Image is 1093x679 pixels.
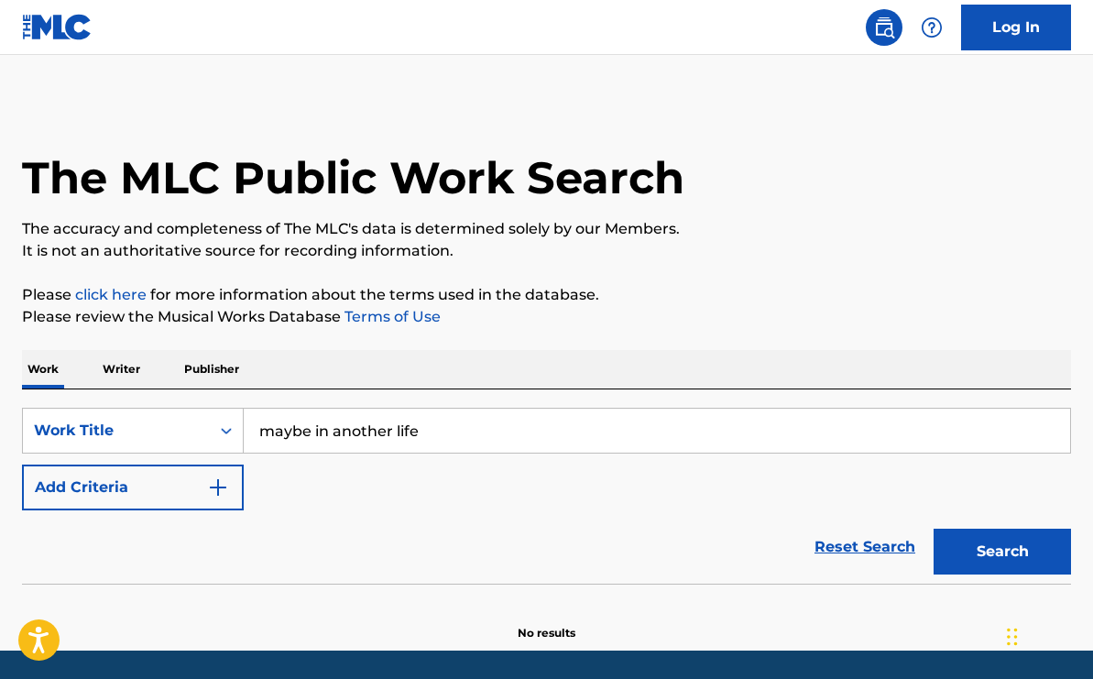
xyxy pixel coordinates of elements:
[22,240,1071,262] p: It is not an authoritative source for recording information.
[22,284,1071,306] p: Please for more information about the terms used in the database.
[921,16,943,38] img: help
[22,14,93,40] img: MLC Logo
[805,527,924,567] a: Reset Search
[1007,609,1018,664] div: Drag
[22,408,1071,584] form: Search Form
[22,465,244,510] button: Add Criteria
[22,350,64,389] p: Work
[22,218,1071,240] p: The accuracy and completeness of The MLC's data is determined solely by our Members.
[22,306,1071,328] p: Please review the Musical Works Database
[341,308,441,325] a: Terms of Use
[179,350,245,389] p: Publisher
[913,9,950,46] div: Help
[873,16,895,38] img: search
[934,529,1071,575] button: Search
[97,350,146,389] p: Writer
[207,476,229,498] img: 9d2ae6d4665cec9f34b9.svg
[518,603,575,641] p: No results
[866,9,902,46] a: Public Search
[75,286,147,303] a: click here
[1001,591,1093,679] iframe: Chat Widget
[961,5,1071,50] a: Log In
[22,150,684,205] h1: The MLC Public Work Search
[34,420,199,442] div: Work Title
